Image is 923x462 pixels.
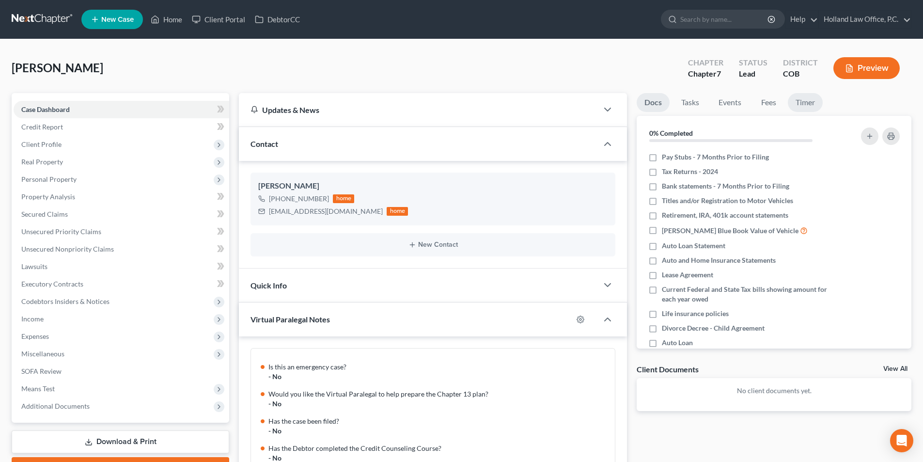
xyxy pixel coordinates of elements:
[717,69,721,78] span: 7
[258,180,608,192] div: [PERSON_NAME]
[21,123,63,131] span: Credit Report
[833,57,900,79] button: Preview
[268,444,609,453] div: Has the Debtor completed the Credit Counseling Course?
[753,93,784,112] a: Fees
[250,281,287,290] span: Quick Info
[662,167,718,176] span: Tax Returns - 2024
[14,258,229,275] a: Lawsuits
[146,11,187,28] a: Home
[649,129,693,137] strong: 0% Completed
[662,226,798,236] span: [PERSON_NAME] Blue Book Value of Vehicle
[739,68,767,80] div: Lead
[673,93,707,112] a: Tasks
[258,241,608,249] button: New Contact
[14,101,229,118] a: Case Dashboard
[662,338,693,348] span: Auto Loan
[662,181,789,191] span: Bank statements - 7 Months Prior to Filing
[269,207,383,216] div: [EMAIL_ADDRESS][DOMAIN_NAME]
[662,210,788,220] span: Retirement, IRA, 401k account statements
[890,429,913,452] div: Open Intercom Messenger
[387,207,408,216] div: home
[21,297,110,305] span: Codebtors Insiders & Notices
[21,332,49,340] span: Expenses
[14,363,229,380] a: SOFA Review
[21,192,75,201] span: Property Analysis
[662,241,725,251] span: Auto Loan Statement
[250,315,330,324] span: Virtual Paralegal Notes
[785,11,818,28] a: Help
[739,57,767,68] div: Status
[14,223,229,240] a: Unsecured Priority Claims
[14,206,229,223] a: Secured Claims
[21,105,70,113] span: Case Dashboard
[21,350,64,358] span: Miscellaneous
[14,118,229,136] a: Credit Report
[21,175,77,183] span: Personal Property
[21,245,114,253] span: Unsecured Nonpriority Claims
[333,194,354,203] div: home
[21,384,55,393] span: Means Test
[268,372,609,382] div: - No
[21,402,90,410] span: Additional Documents
[637,364,699,374] div: Client Documents
[688,68,723,80] div: Chapter
[883,366,907,372] a: View All
[21,315,44,323] span: Income
[21,210,68,218] span: Secured Claims
[21,140,62,148] span: Client Profile
[680,10,769,28] input: Search by name...
[268,426,609,436] div: - No
[269,194,329,204] div: [PHONE_NUMBER]
[819,11,911,28] a: Holland Law Office, P.C.
[711,93,749,112] a: Events
[14,275,229,293] a: Executory Contracts
[14,188,229,206] a: Property Analysis
[21,280,83,288] span: Executory Contracts
[662,196,793,206] span: Titles and/or Registration to Motor Vehicles
[662,309,729,319] span: Life insurance policies
[268,416,609,426] div: Has the case been filed?
[662,270,713,280] span: Lease Agreement
[662,323,765,333] span: Divorce Decree - Child Agreement
[268,362,609,372] div: Is this an emergency case?
[637,93,670,112] a: Docs
[12,61,103,75] span: [PERSON_NAME]
[250,139,278,148] span: Contact
[101,16,134,23] span: New Case
[250,105,586,115] div: Updates & News
[783,68,818,80] div: COB
[662,255,776,265] span: Auto and Home Insurance Statements
[21,262,47,271] span: Lawsuits
[12,430,229,453] a: Download & Print
[21,227,101,236] span: Unsecured Priority Claims
[268,399,609,409] div: - No
[688,57,723,68] div: Chapter
[187,11,250,28] a: Client Portal
[268,389,609,399] div: Would you like the Virtual Paralegal to help prepare the Chapter 13 plan?
[14,240,229,258] a: Unsecured Nonpriority Claims
[644,386,904,396] p: No client documents yet.
[662,152,769,162] span: Pay Stubs - 7 Months Prior to Filing
[788,93,823,112] a: Timer
[250,11,305,28] a: DebtorCC
[21,158,63,166] span: Real Property
[783,57,818,68] div: District
[662,285,834,304] span: Current Federal and State Tax bills showing amount for each year owed
[21,367,62,375] span: SOFA Review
